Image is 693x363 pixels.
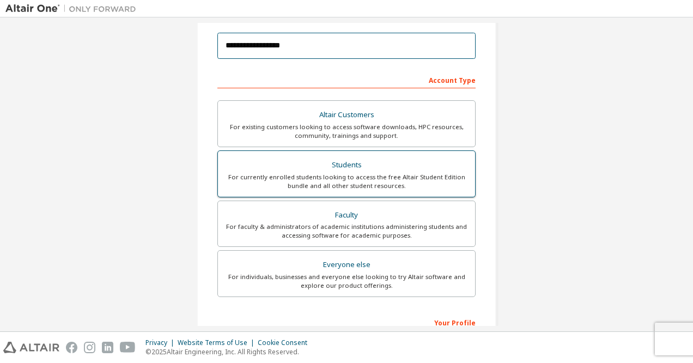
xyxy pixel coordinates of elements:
div: For currently enrolled students looking to access the free Altair Student Edition bundle and all ... [224,173,469,190]
img: instagram.svg [84,342,95,353]
p: © 2025 Altair Engineering, Inc. All Rights Reserved. [145,347,314,356]
div: Everyone else [224,257,469,273]
div: Privacy [145,338,178,347]
div: For faculty & administrators of academic institutions administering students and accessing softwa... [224,222,469,240]
div: Cookie Consent [258,338,314,347]
div: Account Type [217,71,476,88]
img: Altair One [5,3,142,14]
div: For existing customers looking to access software downloads, HPC resources, community, trainings ... [224,123,469,140]
div: Altair Customers [224,107,469,123]
div: Website Terms of Use [178,338,258,347]
img: linkedin.svg [102,342,113,353]
img: youtube.svg [120,342,136,353]
div: Students [224,158,469,173]
div: Faculty [224,208,469,223]
img: facebook.svg [66,342,77,353]
img: altair_logo.svg [3,342,59,353]
div: For individuals, businesses and everyone else looking to try Altair software and explore our prod... [224,273,469,290]
div: Your Profile [217,313,476,331]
